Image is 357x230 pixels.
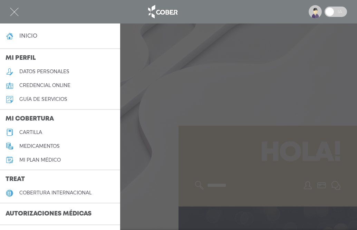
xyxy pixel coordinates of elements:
h5: Mi plan médico [19,157,61,163]
img: profile-placeholder.svg [309,5,322,18]
h5: datos personales [19,69,69,75]
h4: inicio [19,32,37,39]
h5: cartilla [19,130,42,135]
img: logo_cober_home-white.png [144,3,181,20]
h5: credencial online [19,83,70,88]
img: Cober_menu-close-white.svg [10,8,19,16]
h5: medicamentos [19,143,60,149]
h5: cobertura internacional [19,190,91,196]
h5: guía de servicios [19,96,67,102]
